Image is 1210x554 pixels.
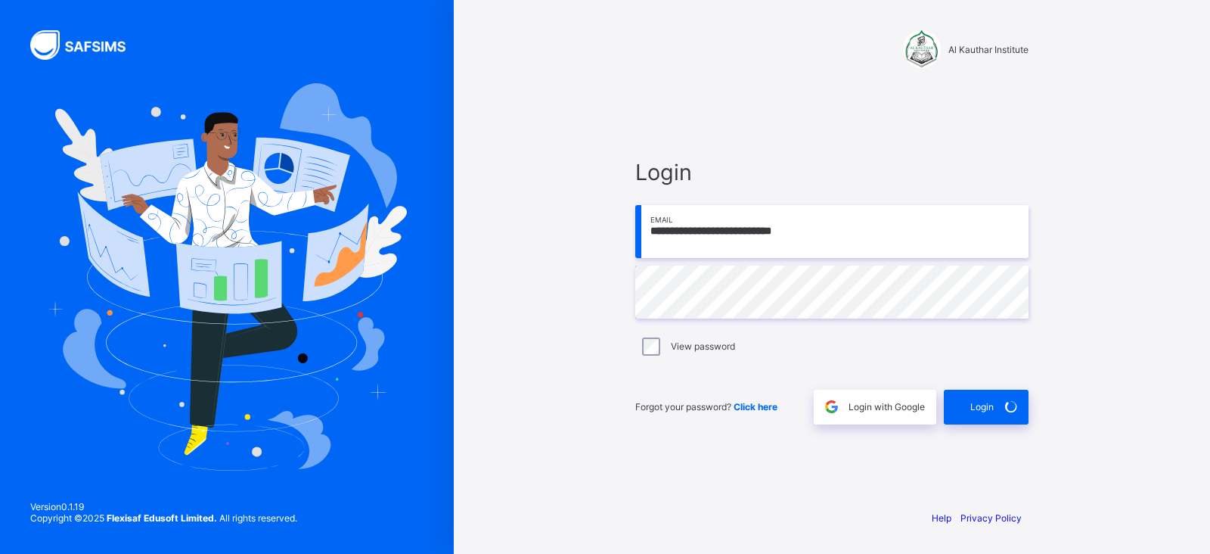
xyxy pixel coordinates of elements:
[30,30,144,60] img: SAFSIMS Logo
[30,512,297,524] span: Copyright © 2025 All rights reserved.
[932,512,951,524] a: Help
[849,401,925,412] span: Login with Google
[30,501,297,512] span: Version 0.1.19
[107,512,217,524] strong: Flexisaf Edusoft Limited.
[970,401,994,412] span: Login
[635,159,1028,185] span: Login
[948,44,1028,55] span: Al Kauthar Institute
[823,398,840,415] img: google.396cfc9801f0270233282035f929180a.svg
[671,341,735,352] label: View password
[734,401,777,412] a: Click here
[47,83,407,471] img: Hero Image
[960,512,1022,524] a: Privacy Policy
[635,401,777,412] span: Forgot your password?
